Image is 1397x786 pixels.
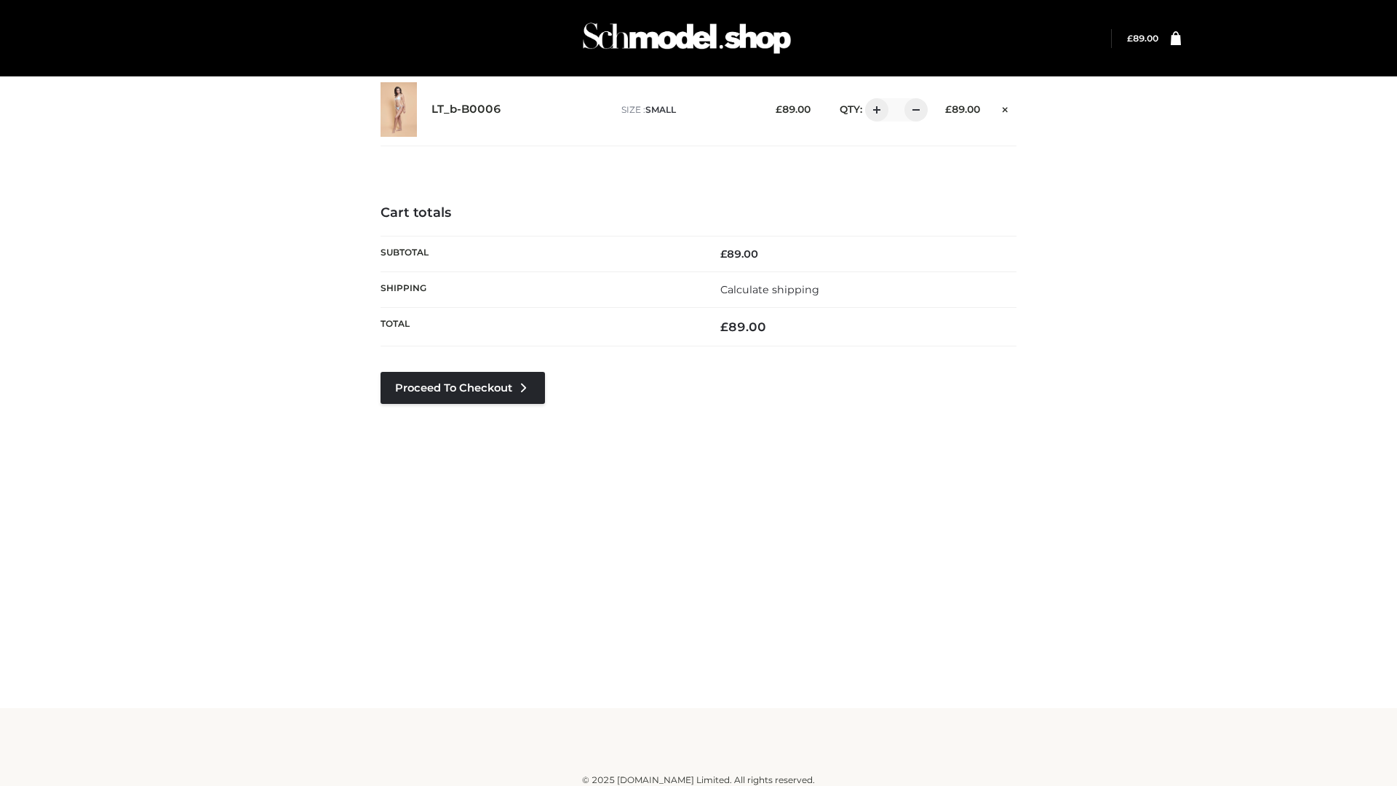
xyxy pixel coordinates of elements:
span: £ [720,319,728,334]
span: £ [776,103,782,115]
span: £ [720,247,727,261]
bdi: 89.00 [776,103,811,115]
bdi: 89.00 [720,247,758,261]
span: £ [945,103,952,115]
span: SMALL [645,104,676,115]
bdi: 89.00 [945,103,980,115]
a: Remove this item [995,98,1016,117]
h4: Cart totals [381,205,1016,221]
th: Shipping [381,271,698,307]
a: Calculate shipping [720,283,819,296]
img: Schmodel Admin 964 [578,9,796,67]
div: QTY: [825,98,923,122]
a: £89.00 [1127,33,1158,44]
a: LT_b-B0006 [431,103,501,116]
th: Subtotal [381,236,698,271]
a: Proceed to Checkout [381,372,545,404]
span: £ [1127,33,1133,44]
p: size : [621,103,753,116]
bdi: 89.00 [1127,33,1158,44]
th: Total [381,308,698,346]
bdi: 89.00 [720,319,766,334]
